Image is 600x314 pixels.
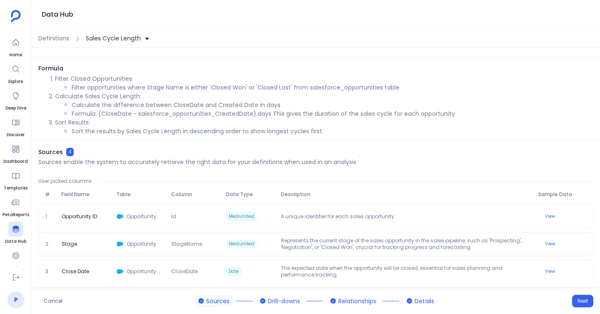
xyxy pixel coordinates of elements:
span: CloseDate [168,268,222,275]
span: 3. [42,268,58,275]
button: Cancel [38,295,68,307]
span: Mediumtext [226,212,257,221]
span: Sales Cycle Length [86,34,141,43]
span: Dashboard [3,158,28,165]
span: 2. [42,241,58,247]
span: PetaReports [2,212,29,218]
li: Sort the results by Sales Cycle Length in descending order to show longest cycles first [72,127,593,136]
a: Settings [6,248,25,272]
a: Home [8,35,23,58]
a: Data Hub [5,222,26,245]
span: Opportunity ID [58,213,100,220]
span: Close Date [58,268,92,275]
a: Deep Dive [5,88,26,112]
span: Column [168,191,223,198]
span: Settings [6,265,25,272]
span: Deep Dive [5,105,26,112]
a: Explore [8,62,23,85]
span: Formula [38,64,593,73]
span: Opportunity [127,241,165,247]
p: The expected date when the opportunity will be closed, essential for sales planning and performan... [277,265,535,278]
a: P [7,292,24,308]
button: Drill-downs [256,295,303,307]
p: Represents the current stage of the sales opportunity in the sales pipeline, such as 'Prospecting... [277,237,535,251]
a: Discover [7,115,25,138]
button: Details [403,295,437,307]
span: # [42,191,58,198]
span: Details [415,297,434,305]
span: Description [277,191,535,198]
span: Drill-downs [268,297,300,305]
span: Mediumtext [226,240,257,248]
p: Filter Closed Opportunities: [55,75,593,83]
button: View [540,239,560,249]
span: Relationships [338,297,376,305]
span: 4 [66,148,74,156]
button: Sources [195,295,233,307]
span: Date [226,267,241,276]
button: Next [572,295,593,307]
span: Opportunity [127,213,165,220]
span: Templates [4,185,27,192]
button: Sales Cycle Length [84,32,152,45]
span: Home [8,52,23,58]
span: Discover [7,132,25,138]
h1: Data Hub [42,9,73,20]
span: Sources [38,148,63,156]
span: StageName [168,241,222,247]
button: View [540,212,560,222]
button: Relationships [327,295,380,307]
span: Explore [8,78,23,85]
p: Sort Results: [55,118,593,127]
span: Sample Data [535,191,590,198]
p: Sources enable the system to accurately retrieve the right data for your definitions when used in... [38,158,356,166]
li: Calculate the difference between CloseDate and Created Date in days [72,101,593,110]
a: Dashboard [3,142,28,165]
li: Formula: (CloseDate - salesforce_opportunities_CreatedDate).days This gives the duration of the s... [72,110,593,118]
span: Field Name [58,191,113,198]
span: User picked columns [38,178,92,184]
img: petavue logo [11,10,21,22]
p: Calculate Sales Cycle Length: [55,92,593,101]
span: Id [168,213,222,220]
span: Data Type [222,191,277,198]
span: 1. [42,213,58,220]
span: Table [113,191,168,198]
span: Stage [58,241,80,247]
a: PetaReports [2,195,29,218]
span: Opportunity [127,268,165,275]
span: Sources [206,297,230,305]
span: Definitions [38,34,69,43]
li: Filter opportunities where Stage Name is either 'Closed Won' or 'Closed Lost' from salesforce_opp... [72,83,593,92]
a: Templates [4,168,27,192]
p: A unique identifier for each sales opportunity. [277,213,535,220]
span: Data Hub [5,238,26,245]
button: View [540,267,560,277]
